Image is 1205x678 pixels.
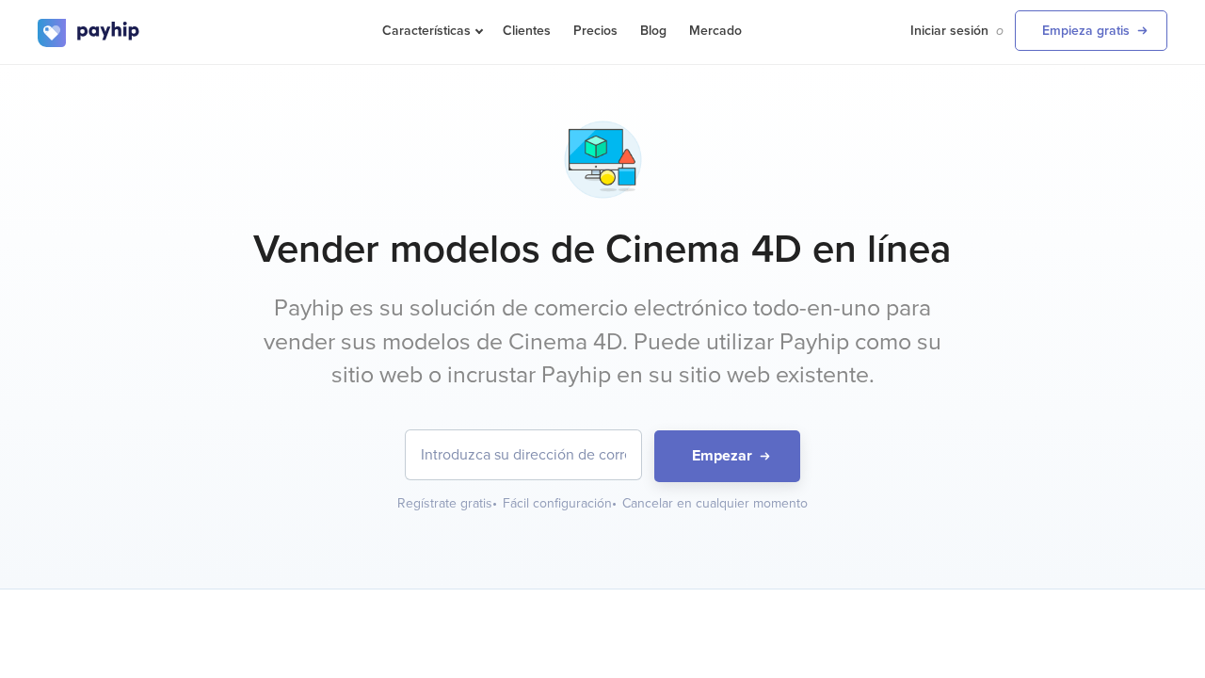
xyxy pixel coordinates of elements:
[249,292,956,393] p: Payhip es su solución de comercio electrónico todo-en-uno para vender sus modelos de Cinema 4D. P...
[622,494,808,513] div: Cancelar en cualquier momento
[406,430,641,479] input: Introduzca su dirección de correo electrónico
[612,495,617,511] span: •
[38,226,1167,273] h1: Vender modelos de Cinema 4D en línea
[555,112,651,207] img: 3-d-modelling-kd8zrslvaqhb9dwtmvsj2m.png
[492,495,497,511] span: •
[382,23,480,39] span: Características
[38,19,141,47] img: logo.svg
[503,494,619,513] div: Fácil configuración
[654,430,800,482] button: Empezar
[1015,10,1167,51] a: Empieza gratis
[397,494,499,513] div: Regístrate gratis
